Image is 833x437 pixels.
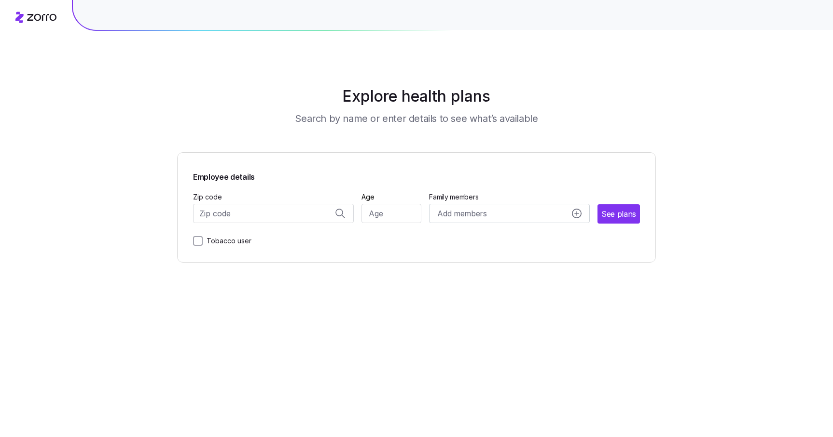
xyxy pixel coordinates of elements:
span: Add members [437,208,486,220]
span: Employee details [193,168,640,183]
label: Age [361,192,375,202]
button: See plans [597,204,640,224]
svg: add icon [572,209,582,218]
button: Add membersadd icon [429,204,590,223]
label: Tobacco user [203,235,251,247]
input: Zip code [193,204,354,223]
label: Zip code [193,192,222,202]
span: See plans [601,208,636,220]
h1: Explore health plans [201,85,632,108]
input: Age [361,204,422,223]
h3: Search by name or enter details to see what’s available [295,112,538,125]
span: Family members [429,192,590,202]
